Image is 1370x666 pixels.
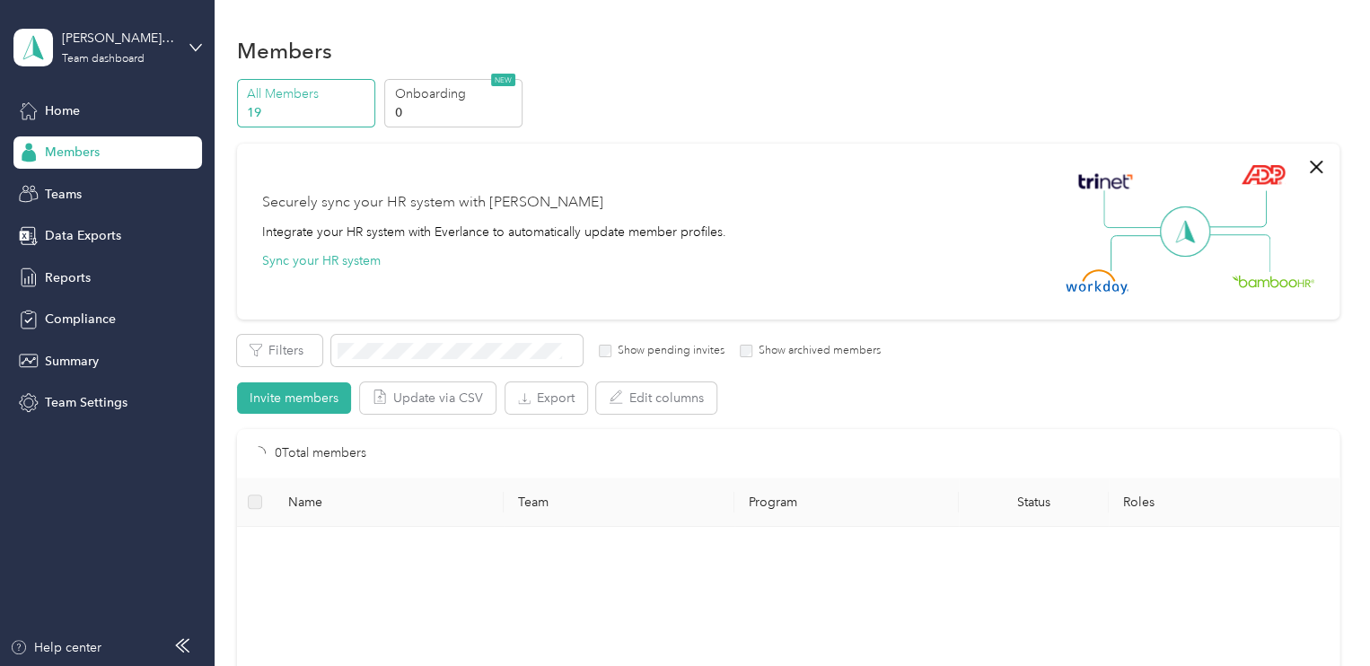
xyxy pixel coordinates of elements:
[1269,565,1370,666] iframe: Everlance-gr Chat Button Frame
[1208,234,1270,273] img: Line Right Down
[237,41,332,60] h1: Members
[1241,164,1285,185] img: ADP
[45,185,82,204] span: Teams
[62,29,174,48] div: [PERSON_NAME] team
[1066,269,1128,294] img: Workday
[505,382,587,414] button: Export
[62,54,145,65] div: Team dashboard
[491,74,515,86] span: NEW
[262,223,726,241] div: Integrate your HR system with Everlance to automatically update member profiles.
[237,335,322,366] button: Filters
[288,495,490,510] span: Name
[247,103,369,122] p: 19
[734,478,959,527] th: Program
[274,478,505,527] th: Name
[45,143,100,162] span: Members
[10,638,101,657] button: Help center
[45,226,121,245] span: Data Exports
[262,192,603,214] div: Securely sync your HR system with [PERSON_NAME]
[45,352,99,371] span: Summary
[237,382,351,414] button: Invite members
[45,393,127,412] span: Team Settings
[504,478,734,527] th: Team
[1074,169,1137,194] img: Trinet
[959,478,1109,527] th: Status
[611,343,725,359] label: Show pending invites
[395,103,517,122] p: 0
[1103,190,1166,229] img: Line Left Up
[1109,478,1339,527] th: Roles
[1232,275,1314,287] img: BambooHR
[1110,234,1172,271] img: Line Left Down
[45,101,80,120] span: Home
[262,251,381,270] button: Sync your HR system
[395,84,517,103] p: Onboarding
[45,268,91,287] span: Reports
[596,382,716,414] button: Edit columns
[247,84,369,103] p: All Members
[45,310,116,329] span: Compliance
[360,382,496,414] button: Update via CSV
[752,343,881,359] label: Show archived members
[1204,190,1267,228] img: Line Right Up
[275,443,366,463] p: 0 Total members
